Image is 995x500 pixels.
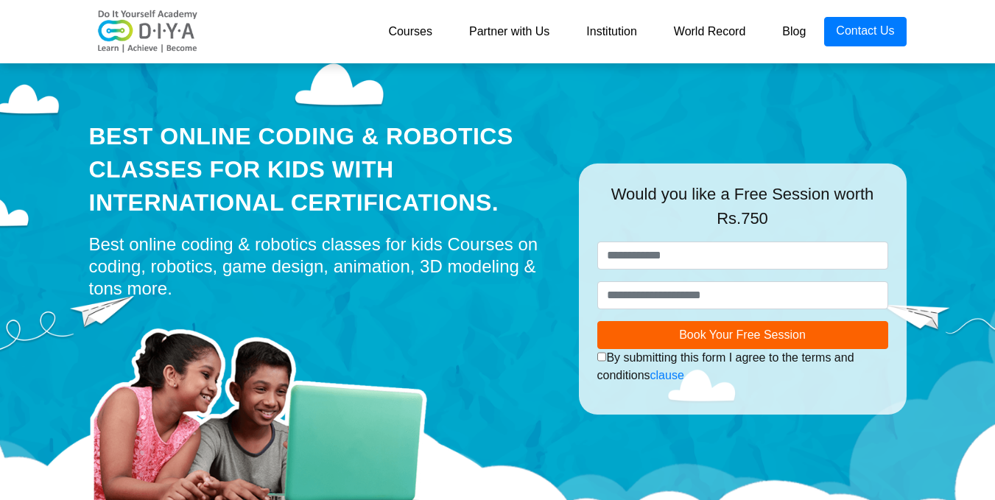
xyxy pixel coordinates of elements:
[824,17,906,46] a: Contact Us
[89,10,207,54] img: logo-v2.png
[597,182,888,242] div: Would you like a Free Session worth Rs.750
[650,369,684,381] a: clause
[89,233,557,300] div: Best online coding & robotics classes for kids Courses on coding, robotics, game design, animatio...
[679,328,806,341] span: Book Your Free Session
[655,17,764,46] a: World Record
[451,17,568,46] a: Partner with Us
[597,321,888,349] button: Book Your Free Session
[597,349,888,384] div: By submitting this form I agree to the terms and conditions
[89,120,557,219] div: Best Online Coding & Robotics Classes for kids with International Certifications.
[568,17,655,46] a: Institution
[764,17,824,46] a: Blog
[370,17,451,46] a: Courses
